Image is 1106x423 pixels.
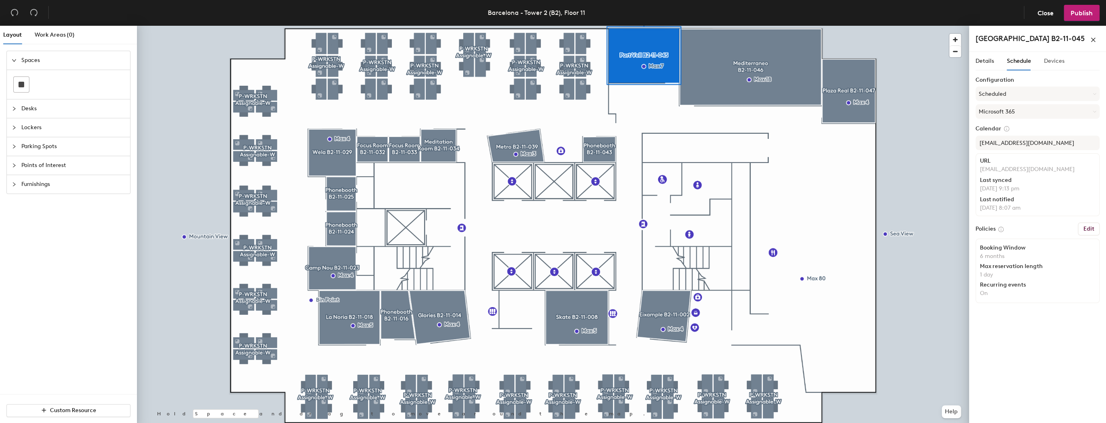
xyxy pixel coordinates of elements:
span: Publish [1071,9,1093,17]
div: URL [980,158,1095,164]
span: Work Areas (0) [35,31,75,38]
span: collapsed [12,144,17,149]
span: Devices [1044,58,1065,64]
p: [EMAIL_ADDRESS][DOMAIN_NAME] [980,166,1095,173]
span: collapsed [12,106,17,111]
span: Schedule [1007,58,1031,64]
button: Help [942,405,961,418]
span: Lockers [21,118,125,137]
span: Layout [3,31,22,38]
button: Scheduled [976,87,1100,101]
div: Last synced [980,177,1095,184]
div: Booking Window [980,245,1095,251]
p: On [980,290,1095,297]
span: Parking Spots [21,137,125,156]
span: Desks [21,99,125,118]
button: Custom Resource [6,404,130,417]
span: Spaces [21,51,125,70]
button: Microsoft 365 [976,104,1100,119]
div: Recurring events [980,282,1095,288]
span: Points of Interest [21,156,125,175]
button: Undo (⌘ + Z) [6,5,23,21]
p: 6 months [980,253,1095,260]
span: close [1090,37,1096,43]
div: Last notified [980,196,1095,203]
span: collapsed [12,125,17,130]
span: Custom Resource [50,407,96,414]
button: Publish [1064,5,1100,21]
label: Configuration [976,77,1100,83]
p: [DATE] 9:13 pm [980,185,1095,192]
span: collapsed [12,163,17,168]
h6: Edit [1083,226,1094,232]
span: Details [976,58,994,64]
input: Add calendar email [976,136,1100,150]
span: undo [10,8,19,17]
span: Close [1038,9,1054,17]
div: Max reservation length [980,263,1095,270]
p: [DATE] 8:07 am [980,204,1095,212]
h4: [GEOGRAPHIC_DATA] B2-11-045 [976,33,1085,44]
span: expanded [12,58,17,63]
div: Barcelona - Tower 2 (B2), Floor 11 [488,8,585,18]
button: Redo (⌘ + ⇧ + Z) [26,5,42,21]
p: 1 day [980,271,1095,279]
span: collapsed [12,182,17,187]
button: Edit [1078,223,1100,235]
label: Calendar [976,125,1100,132]
span: Furnishings [21,175,125,194]
button: Close [1031,5,1060,21]
label: Policies [976,226,996,232]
